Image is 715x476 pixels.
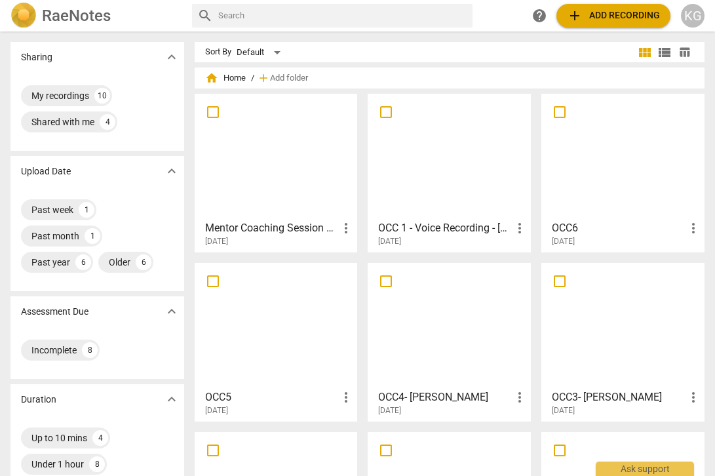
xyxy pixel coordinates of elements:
p: Duration [21,393,56,407]
div: 6 [75,254,91,270]
button: Show more [162,302,182,321]
h3: Mentor Coaching Session 2- Jeslyn [205,220,339,236]
div: Past month [31,229,79,243]
span: help [531,8,547,24]
a: OCC4- [PERSON_NAME][DATE] [372,268,526,416]
img: Logo [10,3,37,29]
a: OCC3- [PERSON_NAME][DATE] [546,268,700,416]
div: 8 [89,456,105,472]
span: Add recording [567,8,660,24]
div: Sort By [205,47,231,57]
span: add [567,8,583,24]
span: [DATE] [205,405,228,416]
span: more_vert [512,389,528,405]
span: home [205,71,218,85]
span: view_list [657,45,672,60]
span: add [257,71,270,85]
span: more_vert [338,389,354,405]
span: table_chart [678,46,691,58]
span: / [251,73,254,83]
div: Incomplete [31,344,77,357]
div: 1 [85,228,100,244]
span: more_vert [686,220,701,236]
span: [DATE] [552,405,575,416]
div: My recordings [31,89,89,102]
span: expand_more [164,304,180,319]
button: KG [681,4,705,28]
span: expand_more [164,49,180,65]
div: 8 [82,342,98,358]
span: [DATE] [378,236,401,247]
div: Under 1 hour [31,458,84,471]
div: 6 [136,254,151,270]
button: Show more [162,389,182,409]
div: Past week [31,203,73,216]
input: Search [218,5,467,26]
span: more_vert [512,220,528,236]
button: Show more [162,47,182,67]
div: 4 [100,114,115,130]
span: search [197,8,213,24]
span: expand_more [164,391,180,407]
div: Older [109,256,130,269]
div: 4 [92,430,108,446]
div: Shared with me [31,115,94,129]
a: OCC6[DATE] [546,98,700,247]
span: Add folder [270,73,308,83]
button: Tile view [635,43,655,62]
span: Home [205,71,246,85]
button: Show more [162,161,182,181]
div: Up to 10 mins [31,431,87,445]
span: more_vert [338,220,354,236]
h3: OCC4- Mark [378,389,512,405]
div: 1 [79,202,94,218]
h3: OCC5 [205,389,339,405]
span: [DATE] [552,236,575,247]
div: Default [237,42,285,63]
span: more_vert [686,389,701,405]
span: view_module [637,45,653,60]
h2: RaeNotes [42,7,111,25]
p: Upload Date [21,165,71,178]
a: LogoRaeNotes [10,3,182,29]
a: OCC 1 - Voice Recording - [PERSON_NAME][DATE] [372,98,526,247]
span: [DATE] [205,236,228,247]
h3: OCC6 [552,220,686,236]
p: Assessment Due [21,305,88,319]
a: Help [528,4,551,28]
div: Ask support [596,462,694,476]
div: Past year [31,256,70,269]
a: Mentor Coaching Session 2- Jeslyn[DATE] [199,98,353,247]
button: Table view [674,43,694,62]
h3: OCC 1 - Voice Recording - Jeslyn Chan [378,220,512,236]
a: OCC5[DATE] [199,268,353,416]
button: Upload [556,4,670,28]
span: [DATE] [378,405,401,416]
div: 10 [94,88,110,104]
h3: OCC3- Mark Telan [552,389,686,405]
button: List view [655,43,674,62]
span: expand_more [164,163,180,179]
p: Sharing [21,50,52,64]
